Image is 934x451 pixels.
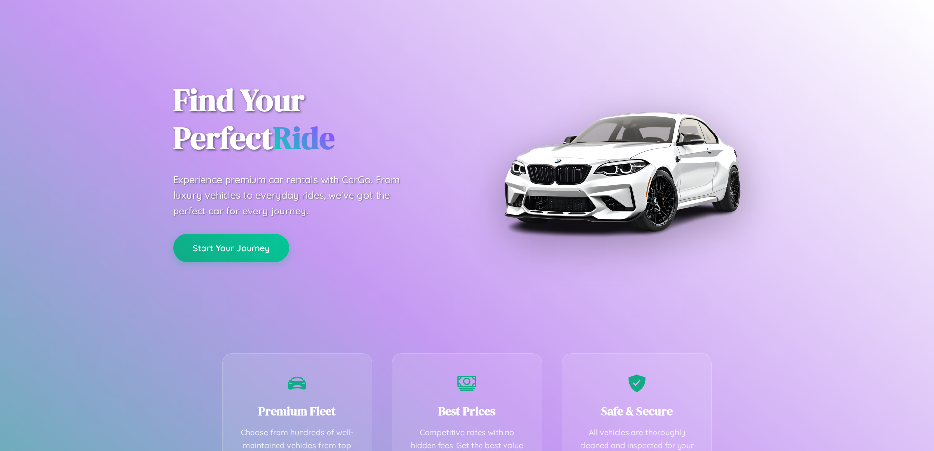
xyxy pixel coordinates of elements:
[407,403,527,419] h3: Best Prices
[273,116,335,159] span: Ride
[237,403,357,419] h3: Premium Fleet
[173,234,289,262] button: Start Your Journey
[173,172,418,219] p: Experience premium car rentals with CarGo. From luxury vehicles to everyday rides, we've got the ...
[577,403,697,419] h3: Safe & Secure
[499,49,744,294] img: Premium BMW car rental vehicle
[173,81,453,157] h1: Find Your Perfect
